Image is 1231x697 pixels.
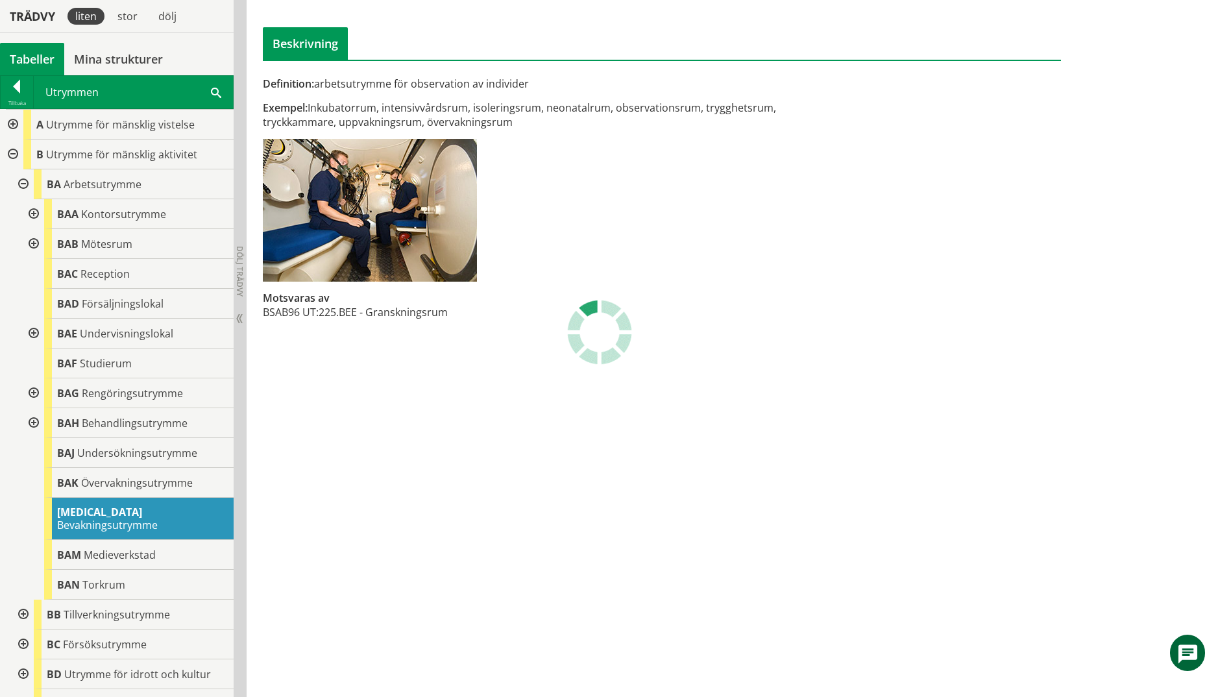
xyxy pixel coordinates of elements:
[234,246,245,297] span: Dölj trädvy
[57,416,79,430] span: BAH
[263,305,319,319] td: BSAB96 UT:
[36,117,43,132] span: A
[57,386,79,400] span: BAG
[64,607,170,622] span: Tillverkningsutrymme
[263,101,788,129] div: Inkubatorrum, intensivvårdsrum, isoleringsrum, neonatalrum, observationsrum, trygghetsrum, tryckk...
[57,476,79,490] span: BAK
[36,147,43,162] span: B
[151,8,184,25] div: dölj
[63,637,147,652] span: Försöksutrymme
[46,117,195,132] span: Utrymme för mänsklig vistelse
[263,27,348,60] div: Beskrivning
[77,446,197,460] span: Undersökningsutrymme
[64,177,141,191] span: Arbetsutrymme
[57,207,79,221] span: BAA
[263,291,330,305] span: Motsvaras av
[319,305,448,319] td: 225.BEE - Granskningsrum
[263,101,308,115] span: Exempel:
[47,667,62,681] span: BD
[67,8,104,25] div: liten
[81,207,166,221] span: Kontorsutrymme
[3,9,62,23] div: Trädvy
[57,548,81,562] span: BAM
[263,139,477,282] img: bak-overvakningsrum.jpg
[47,177,61,191] span: BA
[82,578,125,592] span: Torkrum
[47,607,61,622] span: BB
[263,77,788,91] div: arbetsutrymme för observation av individer
[80,267,130,281] span: Reception
[110,8,145,25] div: stor
[47,637,60,652] span: BC
[57,518,158,532] span: Bevakningsutrymme
[80,326,173,341] span: Undervisningslokal
[80,356,132,371] span: Studierum
[84,548,156,562] span: Medieverkstad
[567,300,632,365] img: Laddar
[81,237,132,251] span: Mötesrum
[57,267,78,281] span: BAC
[57,326,77,341] span: BAE
[1,98,33,108] div: Tillbaka
[81,476,193,490] span: Övervakningsutrymme
[64,43,173,75] a: Mina strukturer
[57,297,79,311] span: BAD
[263,77,314,91] span: Definition:
[34,76,233,108] div: Utrymmen
[64,667,211,681] span: Utrymme för idrott och kultur
[82,416,188,430] span: Behandlingsutrymme
[57,356,77,371] span: BAF
[46,147,197,162] span: Utrymme för mänsklig aktivitet
[82,297,164,311] span: Försäljningslokal
[57,505,142,519] span: [MEDICAL_DATA]
[57,446,75,460] span: BAJ
[57,237,79,251] span: BAB
[82,386,183,400] span: Rengöringsutrymme
[57,578,80,592] span: BAN
[211,85,221,99] span: Sök i tabellen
